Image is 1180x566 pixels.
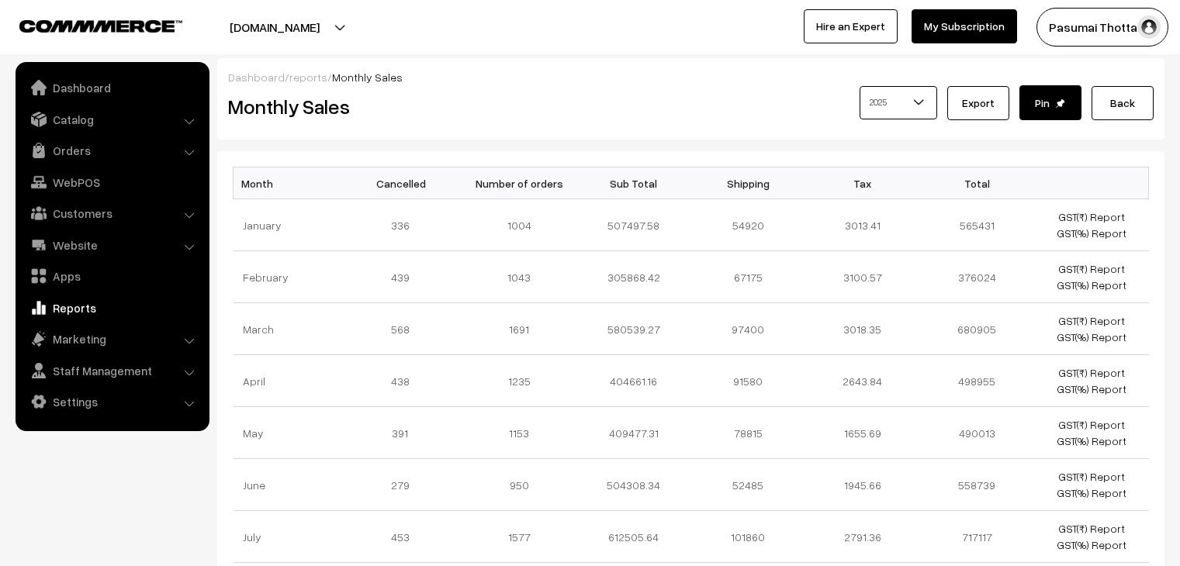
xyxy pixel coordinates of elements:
[289,71,327,84] a: reports
[1036,8,1168,47] button: Pasumai Thotta…
[920,199,1035,251] td: 565431
[19,294,204,322] a: Reports
[462,511,577,563] td: 1577
[1058,522,1125,535] a: GST(₹) Report
[920,511,1035,563] td: 717117
[576,511,691,563] td: 612505.64
[19,20,182,32] img: COMMMERCE
[576,167,691,199] th: Sub Total
[228,71,285,84] a: Dashboard
[462,251,577,303] td: 1043
[348,407,462,459] td: 391
[19,357,204,385] a: Staff Management
[805,355,920,407] td: 2643.84
[920,303,1035,355] td: 680905
[234,199,348,251] td: January
[805,251,920,303] td: 3100.57
[691,167,806,199] th: Shipping
[576,199,691,251] td: 507497.58
[234,251,348,303] td: February
[1057,382,1126,395] a: GST(%) Report
[805,407,920,459] td: 1655.69
[691,303,806,355] td: 97400
[234,355,348,407] td: April
[805,511,920,563] td: 2791.36
[576,355,691,407] td: 404661.16
[19,105,204,133] a: Catalog
[175,8,374,47] button: [DOMAIN_NAME]
[1058,470,1125,483] a: GST(₹) Report
[920,407,1035,459] td: 490013
[332,71,403,84] span: Monthly Sales
[348,459,462,511] td: 279
[1057,226,1126,240] a: GST(%) Report
[576,407,691,459] td: 409477.31
[228,69,1154,85] div: / /
[805,199,920,251] td: 3013.41
[348,251,462,303] td: 439
[1057,486,1126,499] a: GST(%) Report
[920,459,1035,511] td: 558739
[805,167,920,199] th: Tax
[348,199,462,251] td: 336
[348,303,462,355] td: 568
[1092,86,1154,120] a: Back
[234,303,348,355] td: March
[691,251,806,303] td: 67175
[920,167,1035,199] th: Total
[462,167,577,199] th: Number of orders
[805,303,920,355] td: 3018.35
[348,355,462,407] td: 438
[576,303,691,355] td: 580539.27
[860,86,937,119] span: 2025
[462,407,577,459] td: 1153
[691,199,806,251] td: 54920
[576,459,691,511] td: 504308.34
[691,511,806,563] td: 101860
[462,303,577,355] td: 1691
[1057,434,1126,447] a: GST(%) Report
[234,459,348,511] td: June
[804,9,898,43] a: Hire an Expert
[234,407,348,459] td: May
[912,9,1017,43] a: My Subscription
[234,167,348,199] th: Month
[234,511,348,563] td: July
[1057,330,1126,343] a: GST(%) Report
[691,355,806,407] td: 91580
[920,251,1035,303] td: 376024
[576,251,691,303] td: 305868.42
[19,136,204,164] a: Orders
[348,511,462,563] td: 453
[228,95,521,119] h2: Monthly Sales
[691,459,806,511] td: 52485
[462,459,577,511] td: 950
[19,231,204,259] a: Website
[19,74,204,102] a: Dashboard
[1019,85,1081,120] button: Pin
[19,388,204,416] a: Settings
[1058,418,1125,431] a: GST(₹) Report
[19,262,204,290] a: Apps
[920,355,1035,407] td: 498955
[1058,210,1125,223] a: GST(₹) Report
[1058,314,1125,327] a: GST(₹) Report
[947,86,1009,120] button: Export
[462,199,577,251] td: 1004
[691,407,806,459] td: 78815
[19,168,204,196] a: WebPOS
[19,16,155,34] a: COMMMERCE
[19,325,204,353] a: Marketing
[860,88,936,116] span: 2025
[1057,538,1126,551] a: GST(%) Report
[1057,278,1126,292] a: GST(%) Report
[1137,16,1161,39] img: user
[462,355,577,407] td: 1235
[348,167,462,199] th: Cancelled
[1058,366,1125,379] a: GST(₹) Report
[1058,262,1125,275] a: GST(₹) Report
[19,199,204,227] a: Customers
[805,459,920,511] td: 1945.66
